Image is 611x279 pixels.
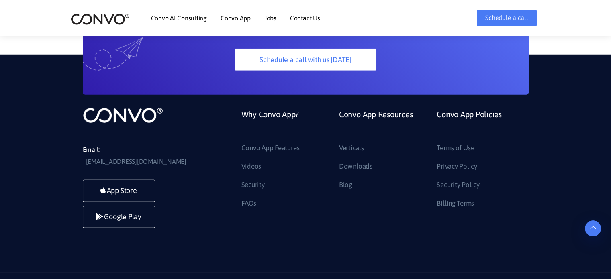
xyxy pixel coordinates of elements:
[83,206,155,228] a: Google Play
[339,107,413,142] a: Convo App Resources
[241,179,265,191] a: Security
[437,197,474,210] a: Billing Terms
[221,15,251,21] a: Convo App
[71,13,130,25] img: logo_2.png
[437,142,474,155] a: Terms of Use
[241,142,300,155] a: Convo App Features
[235,107,529,215] div: Footer
[83,144,203,168] li: Email:
[339,142,364,155] a: Verticals
[290,15,320,21] a: Contact Us
[339,160,372,173] a: Downloads
[86,156,186,168] a: [EMAIL_ADDRESS][DOMAIN_NAME]
[241,160,262,173] a: Videos
[339,179,352,191] a: Blog
[83,180,155,202] a: App Store
[264,15,276,21] a: Jobs
[437,107,502,142] a: Convo App Policies
[235,49,376,71] a: Schedule a call with us [DATE]
[437,179,479,191] a: Security Policy
[241,197,256,210] a: FAQs
[437,160,477,173] a: Privacy Policy
[83,107,163,124] img: logo_not_found
[151,15,207,21] a: Convo AI Consulting
[241,107,299,142] a: Why Convo App?
[477,10,536,26] a: Schedule a call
